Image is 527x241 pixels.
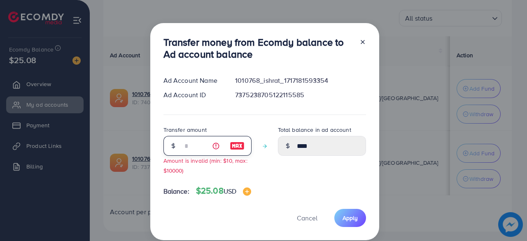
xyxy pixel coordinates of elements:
div: Ad Account Name [157,76,229,85]
div: 7375238705122115585 [229,90,372,100]
button: Cancel [287,209,328,227]
span: Apply [343,214,358,222]
label: Transfer amount [163,126,207,134]
span: Balance: [163,187,189,196]
img: image [230,141,245,151]
span: USD [224,187,236,196]
button: Apply [334,209,366,227]
div: 1010768_ishrat_1717181593354 [229,76,372,85]
img: image [243,187,251,196]
span: Cancel [297,213,317,222]
small: Amount is invalid (min: $10, max: $10000) [163,157,247,174]
div: Ad Account ID [157,90,229,100]
h4: $25.08 [196,186,251,196]
label: Total balance in ad account [278,126,351,134]
h3: Transfer money from Ecomdy balance to Ad account balance [163,36,353,60]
